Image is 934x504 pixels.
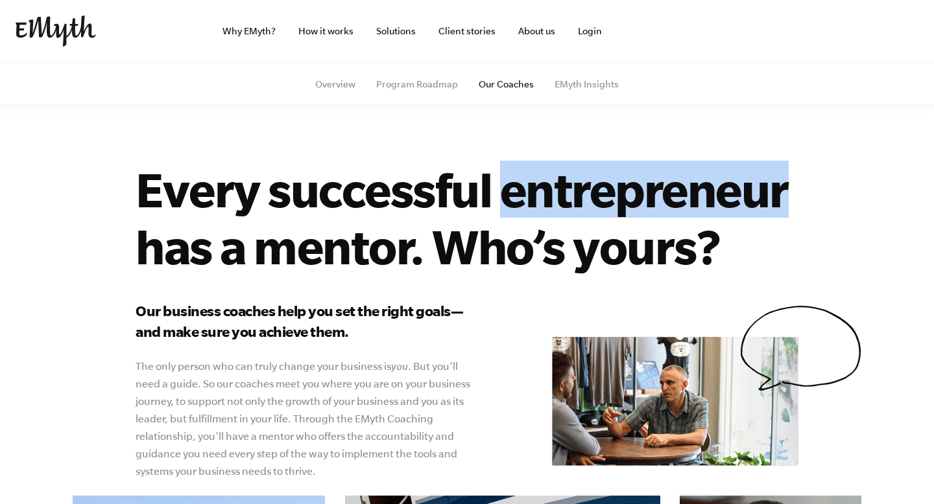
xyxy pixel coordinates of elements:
a: Overview [315,79,355,89]
i: you [391,360,408,372]
h3: Our business coaches help you set the right goals—and make sure you achieve them. [136,301,476,342]
h1: Every successful entrepreneur has a mentor. Who’s yours? [136,161,861,275]
iframe: Chat Widget [869,442,934,504]
a: Program Roadmap [376,79,458,89]
img: EMyth [16,16,96,47]
p: The only person who can truly change your business is . But you’ll need a guide. So our coaches m... [136,358,476,480]
a: Our Coaches [479,79,534,89]
iframe: Embedded CTA [640,17,776,45]
a: EMyth Insights [555,79,619,89]
img: e-myth business coaching our coaches mentor don matt talking [552,337,798,466]
iframe: Embedded CTA [782,17,918,45]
